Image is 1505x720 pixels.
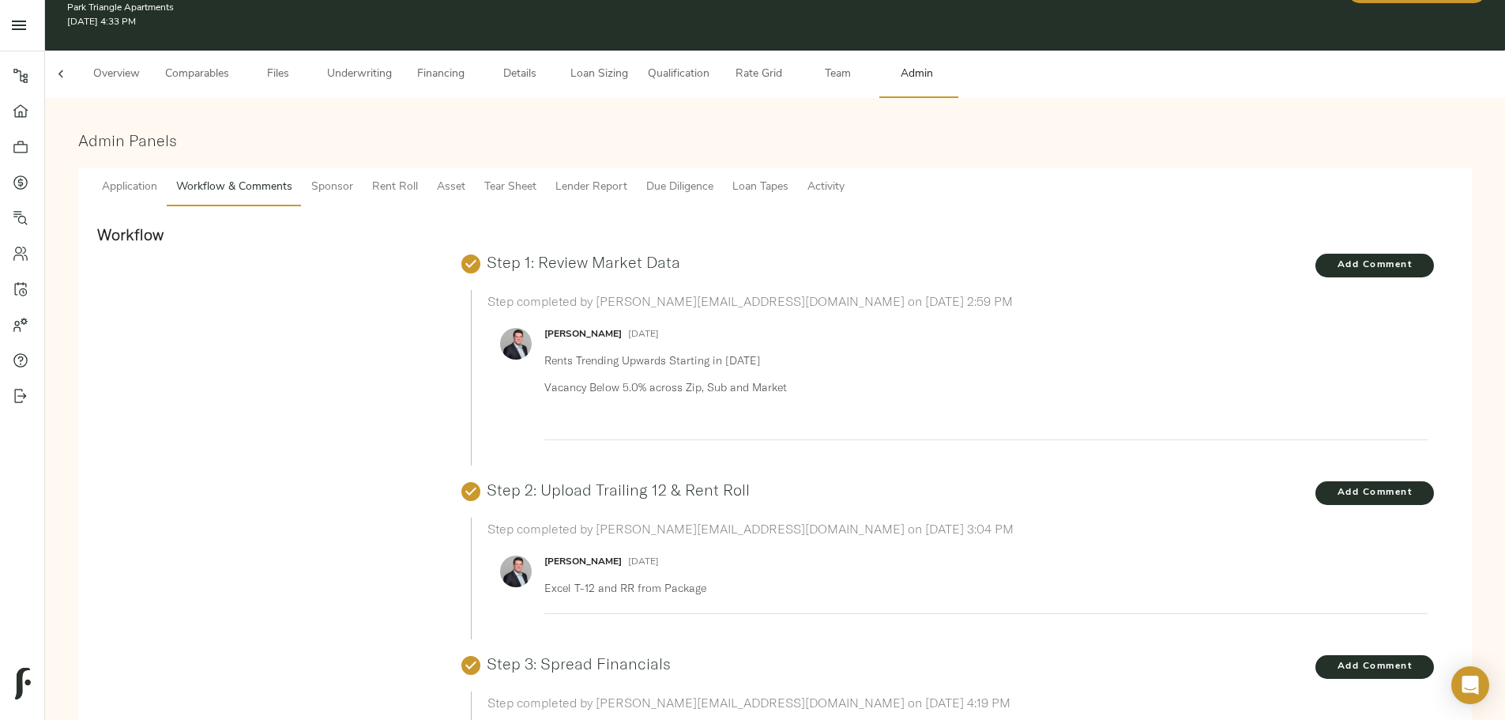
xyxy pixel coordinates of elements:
[487,480,750,499] a: Step 2: Upload Trailing 12 & Rent Roll
[78,131,1472,149] h3: Admin Panels
[411,65,471,85] span: Financing
[487,252,680,272] a: Step 1: Review Market Data
[67,1,1011,15] p: Park Triangle Apartments
[487,518,1428,540] h6: Step completed by [PERSON_NAME][EMAIL_ADDRESS][DOMAIN_NAME] on [DATE] 3:04 PM
[487,290,1428,312] h6: Step completed by [PERSON_NAME][EMAIL_ADDRESS][DOMAIN_NAME] on [DATE] 2:59 PM
[372,178,418,198] span: Rent Roll
[555,178,627,198] span: Lender Report
[1315,655,1434,679] button: Add Comment
[484,178,536,198] span: Tear Sheet
[1451,666,1489,704] div: Open Intercom Messenger
[500,328,532,360] img: ACg8ocIz5g9J6yCiuTqIbLSOf7QS26iXPmlYHhlR4Dia-I2p_gZrFA=s96-c
[728,65,788,85] span: Rate Grid
[1315,257,1434,273] span: Add Comment
[1315,658,1434,675] span: Add Comment
[248,65,308,85] span: Files
[646,178,713,198] span: Due Diligence
[544,379,1415,395] p: Vacancy Below 5.0% across Zip, Sub and Market
[1315,484,1434,501] span: Add Comment
[487,654,671,673] a: Step 3: Spread Financials
[628,330,659,339] span: [DATE]
[86,65,146,85] span: Overview
[807,65,867,85] span: Team
[165,65,229,85] span: Comparables
[544,352,1415,368] p: Rents Trending Upwards Starting in [DATE]
[102,178,157,198] span: Application
[500,556,532,587] img: ACg8ocIz5g9J6yCiuTqIbLSOf7QS26iXPmlYHhlR4Dia-I2p_gZrFA=s96-c
[569,65,629,85] span: Loan Sizing
[311,178,353,198] span: Sponsor
[807,178,845,198] span: Activity
[1315,481,1434,505] button: Add Comment
[732,178,788,198] span: Loan Tapes
[176,178,292,198] span: Workflow & Comments
[544,557,622,567] strong: [PERSON_NAME]
[97,224,164,244] strong: Workflow
[327,65,392,85] span: Underwriting
[487,692,1428,714] h6: Step completed by [PERSON_NAME][EMAIL_ADDRESS][DOMAIN_NAME] on [DATE] 4:19 PM
[886,65,946,85] span: Admin
[544,330,622,339] strong: [PERSON_NAME]
[1315,254,1434,277] button: Add Comment
[628,557,659,567] span: [DATE]
[437,178,465,198] span: Asset
[544,580,1415,596] p: Excel T-12 and RR from Package
[15,668,31,699] img: logo
[490,65,550,85] span: Details
[67,15,1011,29] p: [DATE] 4:33 PM
[648,65,709,85] span: Qualification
